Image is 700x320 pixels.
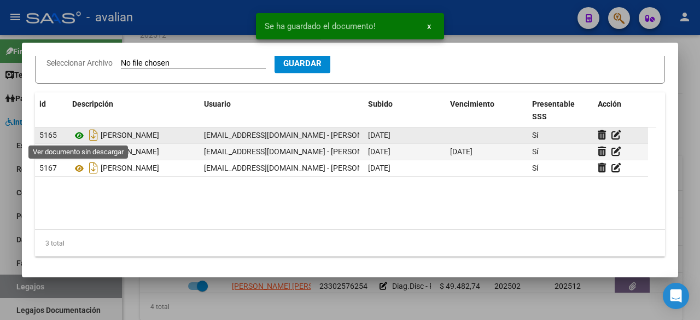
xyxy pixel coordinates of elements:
div: 3 total [35,230,665,257]
i: Descargar documento [86,143,101,160]
span: Presentable SSS [532,100,575,121]
span: [PERSON_NAME] [101,164,159,173]
span: Sí [532,131,538,139]
span: [EMAIL_ADDRESS][DOMAIN_NAME] - [PERSON_NAME] [204,164,389,172]
i: Descargar documento [86,126,101,144]
span: Usuario [204,100,231,108]
span: [PERSON_NAME] [101,131,159,140]
span: Seleccionar Archivo [46,59,113,67]
datatable-header-cell: Usuario [200,92,364,129]
span: 5167 [39,164,57,172]
datatable-header-cell: Descripción [68,92,200,129]
button: Guardar [275,53,330,73]
datatable-header-cell: Presentable SSS [528,92,593,129]
span: Vencimiento [450,100,494,108]
div: Open Intercom Messenger [663,283,689,309]
span: [DATE] [368,131,390,139]
datatable-header-cell: Vencimiento [446,92,528,129]
span: 5166 [39,147,57,156]
span: Guardar [283,59,322,68]
span: [DATE] [368,164,390,172]
span: 5165 [39,131,57,139]
span: [EMAIL_ADDRESS][DOMAIN_NAME] - [PERSON_NAME] [204,147,389,156]
span: x [427,21,431,31]
span: Se ha guardado el documento! [265,21,376,32]
span: Subido [368,100,393,108]
span: Descripción [72,100,113,108]
datatable-header-cell: id [35,92,68,129]
i: Descargar documento [86,159,101,177]
span: Sí [532,147,538,156]
button: x [418,16,440,36]
span: id [39,100,46,108]
span: [DATE] [368,147,390,156]
datatable-header-cell: Subido [364,92,446,129]
span: Acción [598,100,621,108]
datatable-header-cell: Acción [593,92,648,129]
span: Sí [532,164,538,172]
span: [PERSON_NAME] [101,148,159,156]
span: [EMAIL_ADDRESS][DOMAIN_NAME] - [PERSON_NAME] [204,131,389,139]
span: [DATE] [450,147,472,156]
